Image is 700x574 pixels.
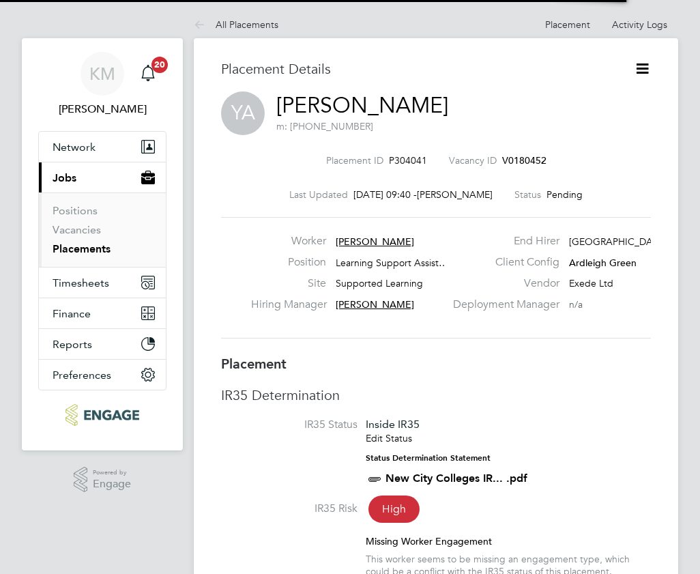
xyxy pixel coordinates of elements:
[39,268,166,298] button: Timesheets
[39,298,166,328] button: Finance
[74,467,132,493] a: Powered byEngage
[336,235,414,248] span: [PERSON_NAME]
[289,188,348,201] label: Last Updated
[514,188,541,201] label: Status
[546,188,583,201] span: Pending
[53,204,98,217] a: Positions
[53,171,76,184] span: Jobs
[65,404,138,426] img: ncclondon-logo-retina.png
[39,329,166,359] button: Reports
[368,496,420,523] span: High
[449,154,497,167] label: Vacancy ID
[151,57,168,73] span: 20
[221,418,358,432] label: IR35 Status
[569,298,583,311] span: n/a
[53,141,96,154] span: Network
[38,52,166,117] a: KM[PERSON_NAME]
[366,535,651,547] div: Missing Worker Engagement
[385,472,527,485] a: New City Colleges IR... .pdf
[39,132,166,162] button: Network
[93,478,131,490] span: Engage
[326,154,383,167] label: Placement ID
[502,154,546,167] span: V0180452
[276,120,373,132] span: m: [PHONE_NUMBER]
[39,192,166,267] div: Jobs
[38,101,166,117] span: Karen Marcelline
[39,360,166,390] button: Preferences
[251,234,326,248] label: Worker
[445,298,559,312] label: Deployment Manager
[38,404,166,426] a: Go to home page
[89,65,115,83] span: KM
[417,188,493,201] span: [PERSON_NAME]
[53,369,111,382] span: Preferences
[545,18,590,31] a: Placement
[336,277,423,289] span: Supported Learning
[366,418,420,431] span: Inside IR35
[221,356,287,372] b: Placement
[569,277,613,289] span: Exede Ltd
[276,92,448,119] a: [PERSON_NAME]
[569,235,677,248] span: [GEOGRAPHIC_DATA]…
[53,276,109,289] span: Timesheets
[53,307,91,320] span: Finance
[366,453,491,463] strong: Status Determination Statement
[221,60,613,78] h3: Placement Details
[22,38,183,450] nav: Main navigation
[445,255,559,270] label: Client Config
[221,91,265,135] span: YA
[353,188,417,201] span: [DATE] 09:40 -
[194,18,278,31] a: All Placements
[569,257,637,269] span: Ardleigh Green
[39,162,166,192] button: Jobs
[221,386,651,404] h3: IR35 Determination
[366,432,412,444] a: Edit Status
[251,276,326,291] label: Site
[336,298,414,311] span: [PERSON_NAME]
[251,298,326,312] label: Hiring Manager
[53,223,101,236] a: Vacancies
[251,255,326,270] label: Position
[389,154,427,167] span: P304041
[53,242,111,255] a: Placements
[134,52,162,96] a: 20
[336,257,448,269] span: Learning Support Assist…
[445,276,559,291] label: Vendor
[612,18,667,31] a: Activity Logs
[445,234,559,248] label: End Hirer
[93,467,131,478] span: Powered by
[53,338,92,351] span: Reports
[221,502,358,516] label: IR35 Risk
